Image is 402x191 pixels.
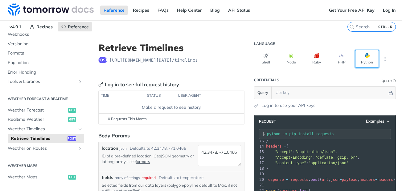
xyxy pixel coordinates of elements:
[102,174,113,181] span: fields
[254,160,265,166] div: 17
[360,177,375,182] span: headers
[68,117,76,122] span: get
[275,155,313,160] span: "Accept-Encoding"
[266,139,268,143] span: }
[266,144,282,148] span: headers
[254,177,265,182] div: 20
[8,116,67,123] span: Realtime Weather
[11,136,66,142] span: Retrieve Timelines
[340,177,342,182] span: =
[266,177,284,182] span: response
[5,39,84,49] a: Versioning
[279,50,303,68] button: Node
[349,24,354,29] svg: Search
[377,24,394,30] kbd: CTRL-K
[159,175,203,181] div: Defaults to temperature
[5,49,84,58] a: Formats
[78,146,83,151] button: Show subpages for Weather on Routes
[254,138,265,144] div: 13
[99,91,145,101] th: time
[266,144,288,148] span: {
[98,82,103,87] svg: Key
[375,177,377,182] span: =
[380,54,390,63] button: More Languages
[174,6,205,15] a: Help Center
[388,90,394,96] button: Hide
[382,56,388,62] svg: More ellipsis
[129,6,153,15] a: Recipes
[5,106,84,115] a: Weather Forecastget
[254,171,265,177] div: 19
[267,132,391,136] input: Request instructions
[98,132,130,139] div: Body Params
[100,6,128,15] a: Reference
[254,155,265,160] div: 16
[198,145,241,166] textarea: 42.3478, -71.0466
[284,144,286,148] span: =
[305,50,328,68] button: Ruby
[154,6,172,15] a: FAQs
[78,79,83,84] button: Show subpages for Tools & Libraries
[8,69,83,75] span: Error Handling
[58,22,92,31] a: Reference
[266,150,337,154] span: : ,
[207,6,223,15] a: Blog
[8,41,83,47] span: Versioning
[254,144,265,149] div: 14
[308,161,348,165] span: "application/json"
[142,175,156,181] div: required
[326,6,378,15] a: Get Your Free API Key
[5,68,84,77] a: Error Handling
[5,58,84,67] a: Pagination
[176,91,232,101] th: user agent
[5,115,84,124] a: Realtime Weatherget
[8,145,76,152] span: Weather on Routes
[331,177,340,182] span: json
[145,91,176,101] th: status
[225,6,253,15] a: API Status
[68,108,76,113] span: get
[254,166,265,171] div: 18
[98,81,179,88] div: Log in to see full request history
[377,177,393,182] span: headers
[5,144,84,153] a: Weather on RoutesShow subpages for Weather on Routes
[130,145,186,152] div: Defaults to 42.3478, -71.0466
[115,175,140,181] div: array of strings
[382,79,396,83] div: QueryInformation
[393,79,396,83] i: Information
[120,146,127,151] div: json
[6,22,25,31] span: v4.0.1
[8,31,83,38] span: Webhooks
[379,6,399,15] a: Log In
[254,50,278,68] button: Shell
[273,87,388,99] input: apikey
[342,177,358,182] span: payload
[266,155,360,160] span: : ,
[5,96,84,102] h2: Weather Forecast & realtime
[8,79,76,85] span: Tools & Libraries
[68,175,76,180] span: get
[5,124,84,134] a: Weather TimelinesHide subpages for Weather Timelines
[286,177,288,182] span: =
[257,90,268,95] span: Query
[5,30,84,39] a: Webhooks
[36,24,53,30] span: Recipes
[68,24,89,30] span: Reference
[322,177,329,182] span: url
[254,78,279,83] div: Credentials
[5,163,84,169] h2: Weather Maps
[8,60,83,66] span: Pagination
[366,119,384,124] span: Examples
[364,118,392,124] button: Examples
[330,50,354,68] button: PHP
[382,79,392,83] div: Query
[254,41,275,46] div: Language
[26,22,56,31] a: Recipes
[109,57,198,63] span: https://api.tomorrow.io/v4/timelines
[254,149,265,155] div: 15
[275,150,293,154] span: "accept"
[8,134,84,143] a: Retrieve Timelinespost
[266,166,268,171] span: }
[266,161,348,165] span: :
[315,155,357,160] span: "deflate, gzip, br"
